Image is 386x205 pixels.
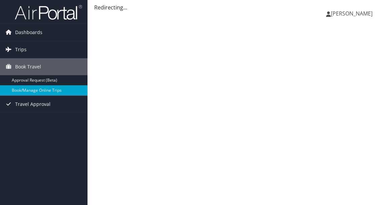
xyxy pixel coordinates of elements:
span: Dashboards [15,24,42,41]
span: Travel Approval [15,96,50,113]
div: Redirecting... [94,3,379,11]
span: Trips [15,41,27,58]
a: [PERSON_NAME] [326,3,379,24]
img: airportal-logo.png [15,4,82,20]
span: [PERSON_NAME] [331,10,373,17]
span: Book Travel [15,58,41,75]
